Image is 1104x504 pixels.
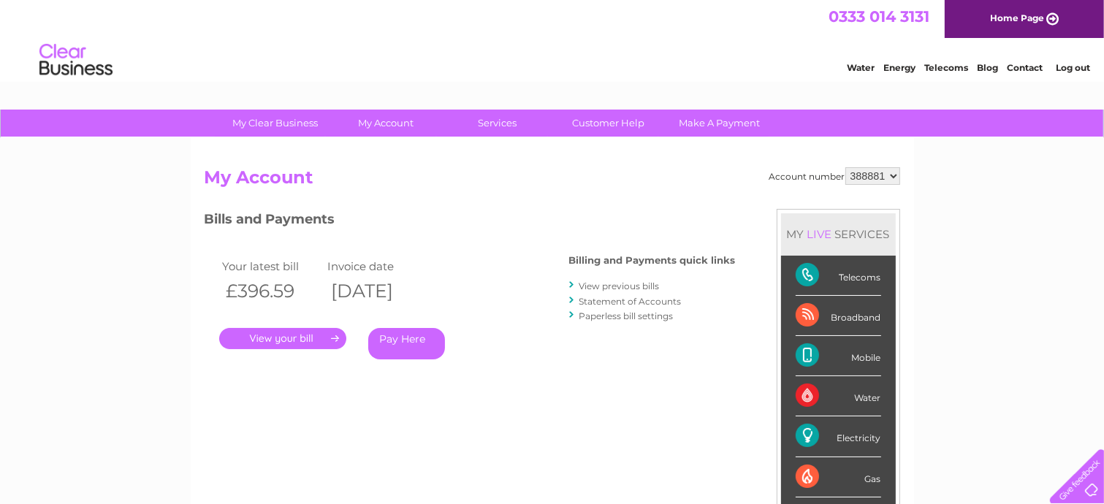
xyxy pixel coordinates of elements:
[804,227,835,241] div: LIVE
[796,296,881,336] div: Broadband
[219,276,324,306] th: £396.59
[847,62,875,73] a: Water
[569,255,736,266] h4: Billing and Payments quick links
[324,256,429,276] td: Invoice date
[829,7,929,26] a: 0333 014 3131
[548,110,669,137] a: Customer Help
[219,328,346,349] a: .
[326,110,446,137] a: My Account
[579,310,674,321] a: Paperless bill settings
[324,276,429,306] th: [DATE]
[769,167,900,185] div: Account number
[205,209,736,234] h3: Bills and Payments
[924,62,968,73] a: Telecoms
[1007,62,1043,73] a: Contact
[796,336,881,376] div: Mobile
[205,167,900,195] h2: My Account
[796,256,881,296] div: Telecoms
[883,62,915,73] a: Energy
[659,110,780,137] a: Make A Payment
[208,8,898,71] div: Clear Business is a trading name of Verastar Limited (registered in [GEOGRAPHIC_DATA] No. 3667643...
[215,110,335,137] a: My Clear Business
[219,256,324,276] td: Your latest bill
[437,110,557,137] a: Services
[39,38,113,83] img: logo.png
[781,213,896,255] div: MY SERVICES
[977,62,998,73] a: Blog
[796,376,881,416] div: Water
[579,280,660,291] a: View previous bills
[1056,62,1090,73] a: Log out
[796,416,881,457] div: Electricity
[579,296,682,307] a: Statement of Accounts
[368,328,445,359] a: Pay Here
[796,457,881,497] div: Gas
